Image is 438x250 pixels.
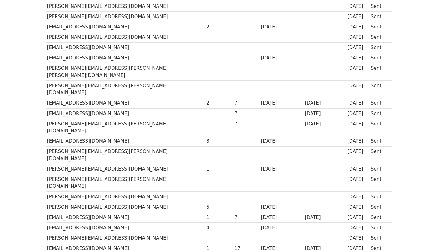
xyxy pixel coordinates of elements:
[46,146,205,164] td: [PERSON_NAME][EMAIL_ADDRESS][PERSON_NAME][DOMAIN_NAME]
[234,110,258,117] div: 7
[369,43,389,53] td: Sent
[347,82,368,89] div: [DATE]
[347,13,368,20] div: [DATE]
[46,212,205,222] td: [EMAIL_ADDRESS][DOMAIN_NAME]
[347,110,368,117] div: [DATE]
[369,191,389,202] td: Sent
[369,146,389,164] td: Sent
[369,11,389,22] td: Sent
[347,235,368,242] div: [DATE]
[369,136,389,146] td: Sent
[369,22,389,32] td: Sent
[347,148,368,155] div: [DATE]
[46,43,205,53] td: [EMAIL_ADDRESS][DOMAIN_NAME]
[347,65,368,72] div: [DATE]
[369,32,389,43] td: Sent
[234,120,258,128] div: 7
[369,63,389,81] td: Sent
[46,136,205,146] td: [EMAIL_ADDRESS][DOMAIN_NAME]
[261,54,302,62] div: [DATE]
[46,108,205,119] td: [EMAIL_ADDRESS][DOMAIN_NAME]
[207,214,231,221] div: 1
[369,174,389,192] td: Sent
[207,54,231,62] div: 1
[46,191,205,202] td: [PERSON_NAME][EMAIL_ADDRESS][DOMAIN_NAME]
[347,193,368,201] div: [DATE]
[207,23,231,31] div: 2
[369,164,389,174] td: Sent
[46,119,205,136] td: [PERSON_NAME][EMAIL_ADDRESS][PERSON_NAME][DOMAIN_NAME]
[305,110,344,117] div: [DATE]
[347,214,368,221] div: [DATE]
[46,202,205,212] td: [PERSON_NAME][EMAIL_ADDRESS][DOMAIN_NAME]
[347,120,368,128] div: [DATE]
[369,53,389,63] td: Sent
[305,120,344,128] div: [DATE]
[261,99,302,107] div: [DATE]
[46,63,205,81] td: [PERSON_NAME][EMAIL_ADDRESS][PERSON_NAME][PERSON_NAME][DOMAIN_NAME]
[207,99,231,107] div: 2
[347,34,368,41] div: [DATE]
[46,11,205,22] td: [PERSON_NAME][EMAIL_ADDRESS][DOMAIN_NAME]
[369,119,389,136] td: Sent
[347,138,368,145] div: [DATE]
[369,233,389,243] td: Sent
[305,214,344,221] div: [DATE]
[261,214,302,221] div: [DATE]
[46,81,205,98] td: [PERSON_NAME][EMAIL_ADDRESS][PERSON_NAME][DOMAIN_NAME]
[369,1,389,11] td: Sent
[207,224,231,232] div: 4
[46,164,205,174] td: [PERSON_NAME][EMAIL_ADDRESS][DOMAIN_NAME]
[207,166,231,173] div: 1
[46,98,205,108] td: [EMAIL_ADDRESS][DOMAIN_NAME]
[347,23,368,31] div: [DATE]
[369,223,389,233] td: Sent
[261,204,302,211] div: [DATE]
[46,233,205,243] td: [PERSON_NAME][EMAIL_ADDRESS][DOMAIN_NAME]
[369,108,389,119] td: Sent
[369,212,389,222] td: Sent
[347,204,368,211] div: [DATE]
[369,81,389,98] td: Sent
[261,23,302,31] div: [DATE]
[407,220,438,250] div: 聊天小组件
[46,1,205,11] td: [PERSON_NAME][EMAIL_ADDRESS][DOMAIN_NAME]
[234,99,258,107] div: 7
[46,53,205,63] td: [EMAIL_ADDRESS][DOMAIN_NAME]
[46,174,205,192] td: [PERSON_NAME][EMAIL_ADDRESS][PERSON_NAME][DOMAIN_NAME]
[407,220,438,250] iframe: Chat Widget
[347,44,368,51] div: [DATE]
[347,3,368,10] div: [DATE]
[207,138,231,145] div: 3
[369,202,389,212] td: Sent
[347,224,368,232] div: [DATE]
[261,224,302,232] div: [DATE]
[234,214,258,221] div: 7
[46,32,205,43] td: [PERSON_NAME][EMAIL_ADDRESS][DOMAIN_NAME]
[46,223,205,233] td: [EMAIL_ADDRESS][DOMAIN_NAME]
[46,22,205,32] td: [EMAIL_ADDRESS][DOMAIN_NAME]
[261,138,302,145] div: [DATE]
[347,166,368,173] div: [DATE]
[347,99,368,107] div: [DATE]
[347,54,368,62] div: [DATE]
[261,166,302,173] div: [DATE]
[369,98,389,108] td: Sent
[347,176,368,183] div: [DATE]
[207,204,231,211] div: 5
[305,99,344,107] div: [DATE]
